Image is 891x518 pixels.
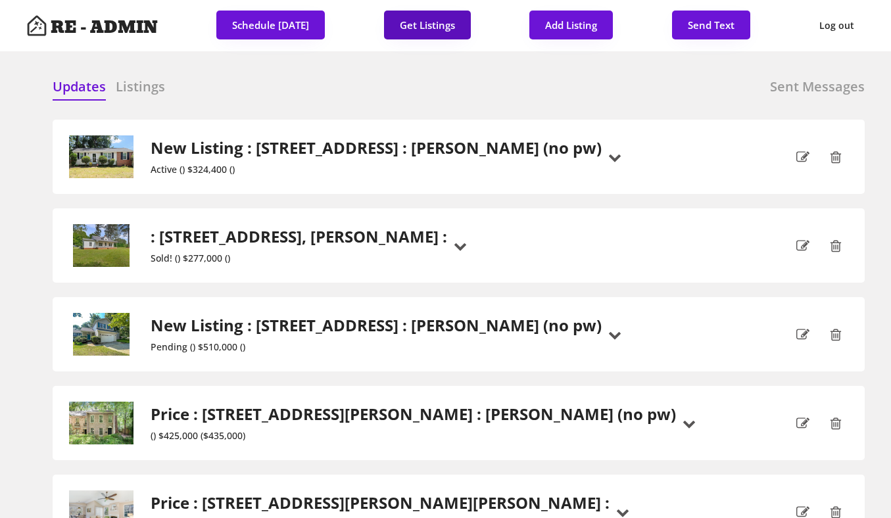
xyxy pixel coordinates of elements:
img: 20250805164610280152000000-o.jpg [68,135,134,178]
button: Get Listings [384,11,471,39]
h6: Listings [116,78,165,96]
button: Log out [809,11,865,41]
img: b5aa7e4add88c0ccbfb14c293ddd0d5c-cc_ft_1536.webp [68,224,134,267]
button: Send Text [672,11,750,39]
button: Add Listing [529,11,613,39]
h6: Sent Messages [770,78,865,96]
div: Pending () $510,000 () [151,342,602,353]
h2: New Listing : [STREET_ADDRESS] : [PERSON_NAME] (no pw) [151,139,602,158]
h2: Price : [STREET_ADDRESS][PERSON_NAME][PERSON_NAME] : [151,494,610,513]
div: Sold! () $277,000 () [151,253,447,264]
h2: Price : [STREET_ADDRESS][PERSON_NAME] : [PERSON_NAME] (no pw) [151,405,676,424]
img: 20250717125322683864000000-o.jpg [68,402,134,444]
div: () $425,000 ($435,000) [151,431,676,442]
div: Active () $324,400 () [151,164,602,176]
h2: : [STREET_ADDRESS], [PERSON_NAME] : [151,227,447,247]
h4: RE - ADMIN [51,19,158,36]
h2: New Listing : [STREET_ADDRESS] : [PERSON_NAME] (no pw) [151,316,602,335]
img: Artboard%201%20copy%203.svg [26,15,47,36]
h6: Updates [53,78,106,96]
button: Schedule [DATE] [216,11,325,39]
img: 20250806133933782137000000-o.jpg [68,313,134,356]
